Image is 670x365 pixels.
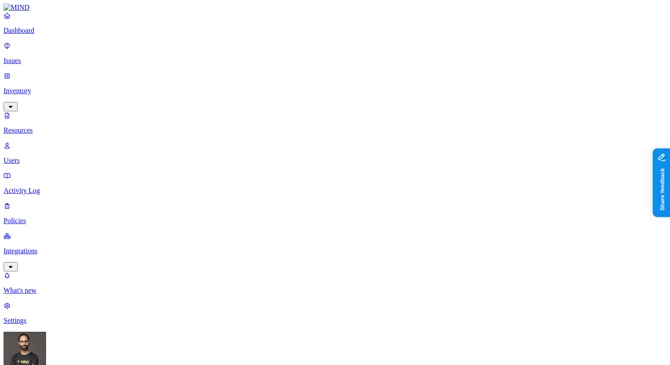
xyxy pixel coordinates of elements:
a: Resources [4,111,666,134]
p: Integrations [4,247,666,255]
a: Policies [4,202,666,225]
p: Activity Log [4,187,666,195]
img: MIND [4,4,30,12]
a: Settings [4,302,666,325]
p: Inventory [4,87,666,95]
p: Resources [4,126,666,134]
p: Settings [4,317,666,325]
a: Inventory [4,72,666,110]
p: Dashboard [4,27,666,35]
a: Dashboard [4,12,666,35]
p: Users [4,157,666,165]
a: Users [4,141,666,165]
p: Issues [4,57,666,65]
a: Issues [4,42,666,65]
a: What's new [4,271,666,294]
a: Integrations [4,232,666,270]
a: MIND [4,4,666,12]
a: Activity Log [4,172,666,195]
p: What's new [4,287,666,294]
p: Policies [4,217,666,225]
